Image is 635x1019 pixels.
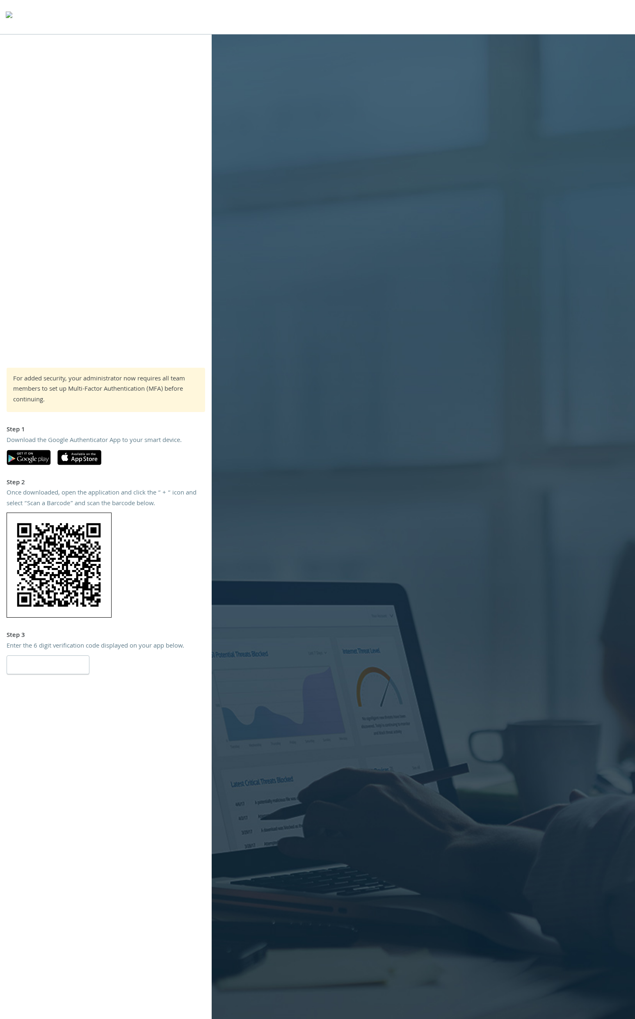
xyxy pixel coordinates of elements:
div: Download the Google Authenticator App to your smart device. [7,436,205,447]
strong: Step 2 [7,478,25,488]
img: apple-app-store.svg [57,450,101,465]
strong: Step 3 [7,630,25,641]
div: Once downloaded, open the application and click the “ + “ icon and select “Scan a Barcode” and sc... [7,488,205,509]
div: For added security, your administrator now requires all team members to set up Multi-Factor Authe... [13,374,199,406]
div: Enter the 6 digit verification code displayed on your app below. [7,641,205,652]
img: google-play.svg [7,450,51,465]
strong: Step 1 [7,425,25,435]
img: +9Th9LEHAl6wAAAABJRU5ErkJggg== [7,513,112,618]
img: todyl-logo-dark.svg [6,9,12,25]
